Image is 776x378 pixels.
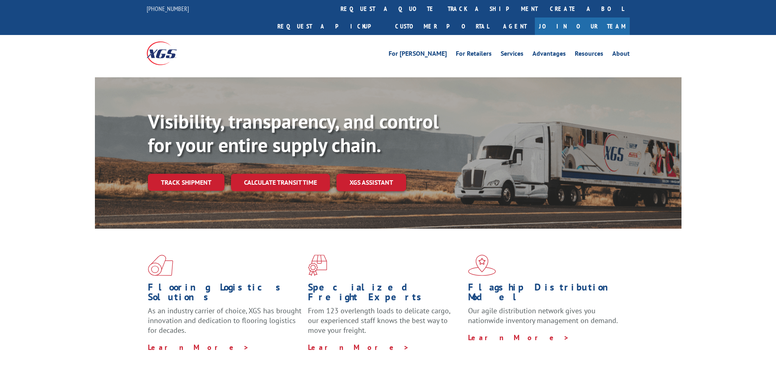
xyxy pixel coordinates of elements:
a: Calculate transit time [231,174,330,191]
a: [PHONE_NUMBER] [147,4,189,13]
h1: Flagship Distribution Model [468,282,622,306]
a: Request a pickup [271,17,389,35]
span: Our agile distribution network gives you nationwide inventory management on demand. [468,306,618,325]
a: For Retailers [456,50,492,59]
span: As an industry carrier of choice, XGS has brought innovation and dedication to flooring logistics... [148,306,301,335]
a: About [612,50,630,59]
h1: Specialized Freight Experts [308,282,462,306]
a: Customer Portal [389,17,495,35]
img: xgs-icon-focused-on-flooring-red [308,255,327,276]
a: Services [501,50,523,59]
a: Learn More > [148,343,249,352]
a: Agent [495,17,535,35]
p: From 123 overlength loads to delicate cargo, our experienced staff knows the best way to move you... [308,306,462,342]
img: xgs-icon-total-supply-chain-intelligence-red [148,255,173,276]
a: Resources [575,50,603,59]
a: For [PERSON_NAME] [389,50,447,59]
a: XGS ASSISTANT [336,174,406,191]
a: Join Our Team [535,17,630,35]
a: Learn More > [308,343,409,352]
a: Advantages [532,50,566,59]
a: Learn More > [468,333,569,342]
h1: Flooring Logistics Solutions [148,282,302,306]
b: Visibility, transparency, and control for your entire supply chain. [148,109,439,157]
a: Track shipment [148,174,224,191]
img: xgs-icon-flagship-distribution-model-red [468,255,496,276]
